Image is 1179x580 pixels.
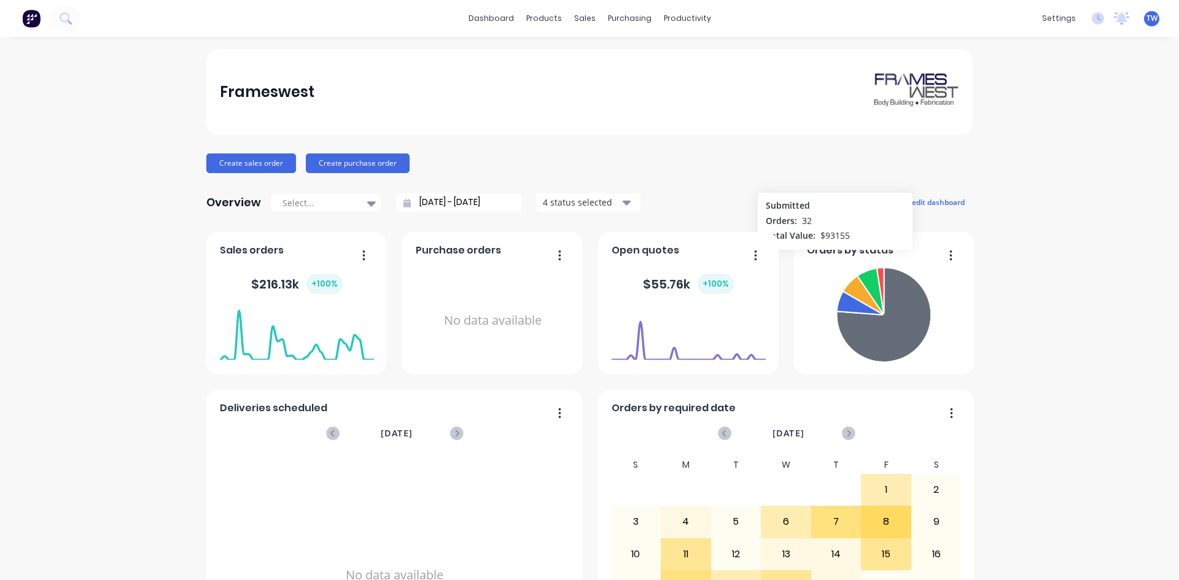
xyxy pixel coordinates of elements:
[873,71,959,114] img: Frameswest
[543,196,620,209] div: 4 status selected
[520,9,568,28] div: products
[220,80,314,104] div: Frameswest
[861,456,911,474] div: F
[661,456,711,474] div: M
[912,506,961,537] div: 9
[206,153,296,173] button: Create sales order
[416,263,570,379] div: No data available
[416,243,501,258] span: Purchase orders
[904,194,973,210] button: edit dashboard
[807,243,893,258] span: Orders by status
[568,9,602,28] div: sales
[462,9,520,28] a: dashboard
[381,427,413,440] span: [DATE]
[862,506,911,537] div: 8
[698,274,734,294] div: + 100 %
[612,539,661,570] div: 10
[22,9,41,28] img: Factory
[712,539,761,570] div: 12
[862,474,911,505] div: 1
[661,506,710,537] div: 4
[536,193,640,212] button: 4 status selected
[643,274,734,294] div: $ 55.76k
[251,274,343,294] div: $ 216.13k
[1036,9,1082,28] div: settings
[912,474,961,505] div: 2
[306,153,410,173] button: Create purchase order
[812,539,861,570] div: 14
[811,456,862,474] div: T
[602,9,658,28] div: purchasing
[761,539,811,570] div: 13
[761,506,811,537] div: 6
[612,243,679,258] span: Open quotes
[911,456,962,474] div: S
[761,456,811,474] div: W
[220,243,284,258] span: Sales orders
[658,9,717,28] div: productivity
[1146,13,1158,24] span: TW
[912,539,961,570] div: 16
[206,190,261,215] div: Overview
[306,274,343,294] div: + 100 %
[611,456,661,474] div: S
[850,194,897,210] button: add card
[812,506,861,537] div: 7
[612,401,736,416] span: Orders by required date
[612,506,661,537] div: 3
[711,456,761,474] div: T
[661,539,710,570] div: 11
[712,506,761,537] div: 5
[862,539,911,570] div: 15
[772,427,804,440] span: [DATE]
